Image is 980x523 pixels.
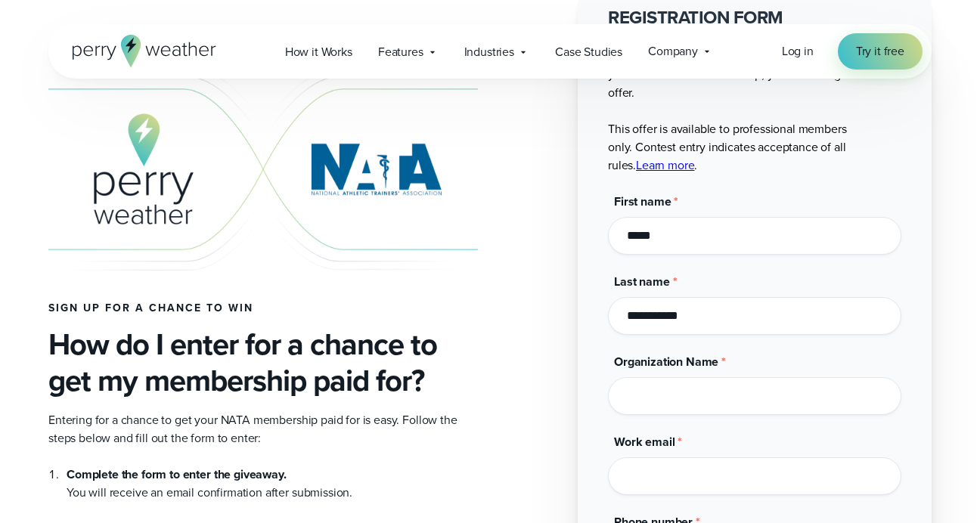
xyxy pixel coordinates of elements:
[48,326,478,399] h3: How do I enter for a chance to get my membership paid for?
[614,433,675,450] span: Work email
[648,42,698,60] span: Company
[272,36,365,67] a: How it Works
[614,193,671,210] span: First name
[542,36,635,67] a: Case Studies
[608,4,783,31] strong: REGISTRATION FORM
[636,156,694,174] a: Learn more
[378,43,423,61] span: Features
[48,302,478,314] h4: Sign up for a chance to win
[782,42,814,60] span: Log in
[614,353,718,370] span: Organization Name
[856,42,904,60] span: Try it free
[464,43,514,61] span: Industries
[782,42,814,60] a: Log in
[67,466,478,502] li: You will receive an email confirmation after submission.
[67,466,287,483] strong: Complete the form to enter the giveaway.
[48,411,478,447] p: Entering for a chance to get your NATA membership paid for is easy. Follow the steps below and fi...
[838,33,923,70] a: Try it free
[555,43,622,61] span: Case Studies
[614,273,670,290] span: Last name
[285,43,352,61] span: How it Works
[608,48,901,175] p: **IMPORTANT** If you've already registered and paid for your 2026 NATA membership, you're not eli...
